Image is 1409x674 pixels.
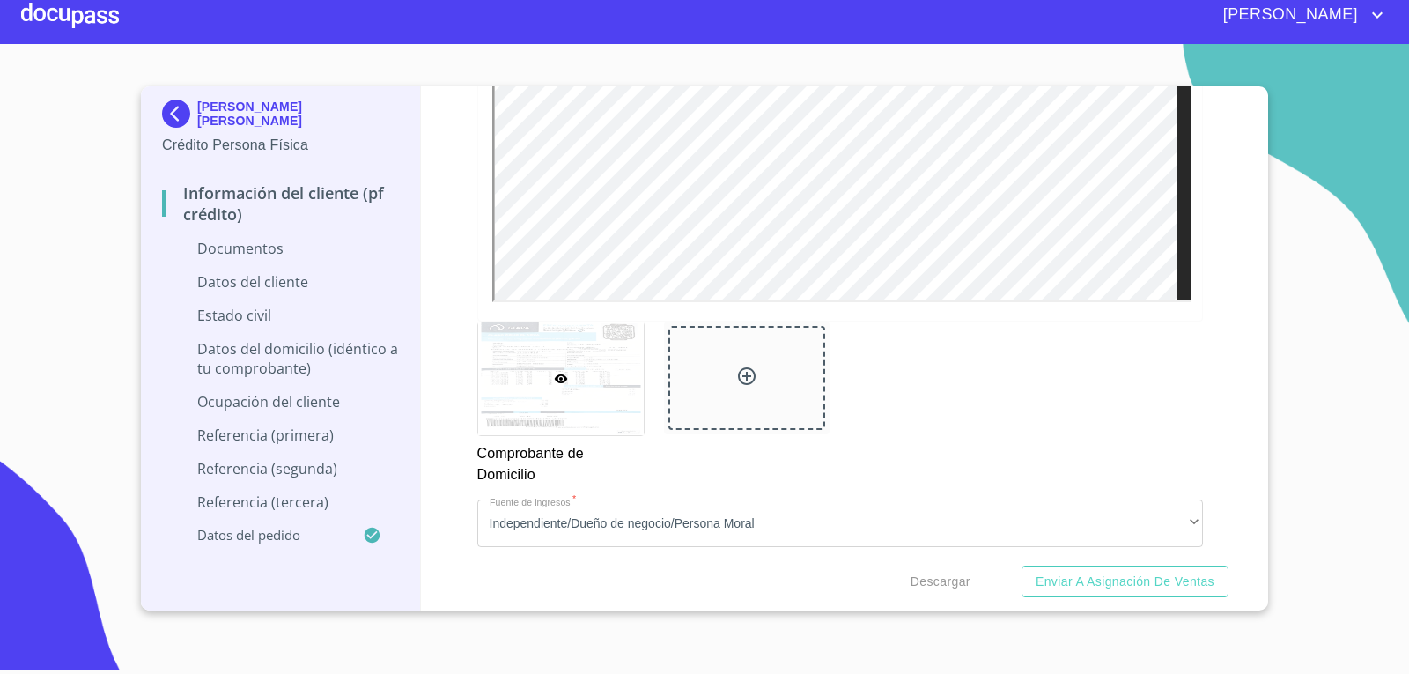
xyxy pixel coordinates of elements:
[162,239,399,258] p: Documentos
[1022,566,1228,598] button: Enviar a Asignación de Ventas
[162,100,399,135] div: [PERSON_NAME] [PERSON_NAME]
[162,526,363,544] p: Datos del pedido
[162,135,399,156] p: Crédito Persona Física
[162,493,399,512] p: Referencia (tercera)
[1210,1,1388,29] button: account of current user
[162,426,399,445] p: Referencia (primera)
[904,566,977,598] button: Descargar
[1036,571,1214,593] span: Enviar a Asignación de Ventas
[477,500,1204,547] div: Independiente/Dueño de negocio/Persona Moral
[197,100,399,128] p: [PERSON_NAME] [PERSON_NAME]
[477,436,643,485] p: Comprobante de Domicilio
[162,339,399,378] p: Datos del domicilio (idéntico a tu comprobante)
[162,272,399,292] p: Datos del cliente
[1210,1,1367,29] span: [PERSON_NAME]
[162,100,197,128] img: Docupass spot blue
[911,571,970,593] span: Descargar
[162,392,399,411] p: Ocupación del Cliente
[162,459,399,478] p: Referencia (segunda)
[162,306,399,325] p: Estado Civil
[162,182,399,225] p: Información del cliente (PF crédito)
